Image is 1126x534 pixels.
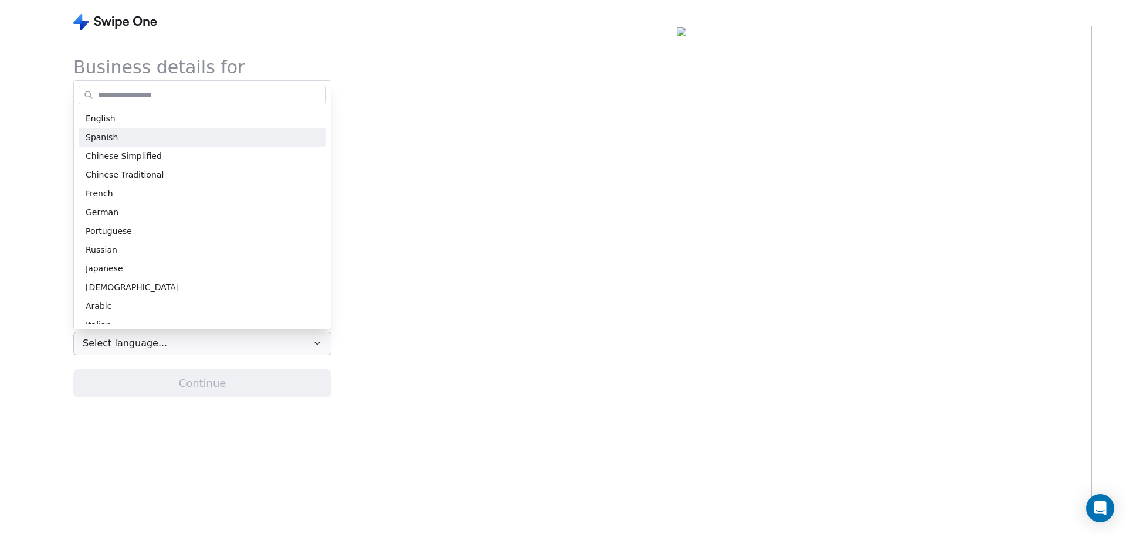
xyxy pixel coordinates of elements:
[86,225,132,237] span: Portuguese
[86,244,117,256] span: Russian
[86,150,162,162] span: Chinese Simplified
[86,206,118,219] span: German
[86,113,116,125] span: English
[86,169,164,181] span: Chinese Traditional
[86,319,111,331] span: Italian
[86,188,113,200] span: French
[86,131,118,144] span: Spanish
[86,281,179,294] span: [DEMOGRAPHIC_DATA]
[86,300,111,312] span: Arabic
[86,263,123,275] span: Japanese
